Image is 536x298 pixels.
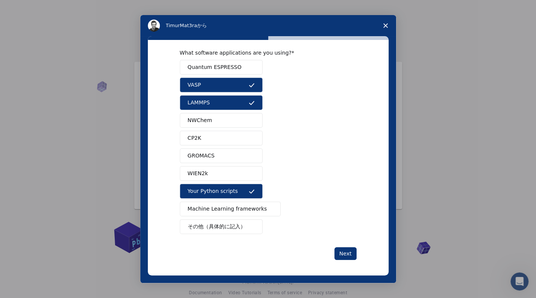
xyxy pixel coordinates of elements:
span: Quantum ESPRESSO [188,63,241,71]
span: Timur [166,23,180,28]
span: その他（具体的に記入） [188,223,246,231]
button: NWChem [180,113,263,128]
button: VASP [180,78,263,92]
span: アンケートを閉じる [375,15,396,36]
span: GROMACS [188,152,215,160]
button: WIEN2k [180,166,263,181]
span: Machine Learning frameworks [188,205,267,213]
span: CP2K [188,134,201,142]
img: Profile image for Timur [148,20,160,32]
span: Mat3raから [180,23,207,28]
span: WIEN2k [188,170,208,177]
button: Your Python scripts [180,184,263,199]
button: Machine Learning frameworks [180,202,281,216]
button: GROMACS [180,148,263,163]
span: VASP [188,81,201,89]
button: Quantum ESPRESSO [180,60,263,75]
button: Next [334,247,357,260]
span: Your Python scripts [188,187,238,195]
span: NWChem [188,116,212,124]
span: LAMMPS [188,99,210,107]
span: サポート [14,5,37,12]
button: CP2K [180,131,263,145]
button: LAMMPS [180,95,263,110]
div: What software applications are you using? [180,49,345,56]
button: その他（具体的に記入） [180,219,263,234]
